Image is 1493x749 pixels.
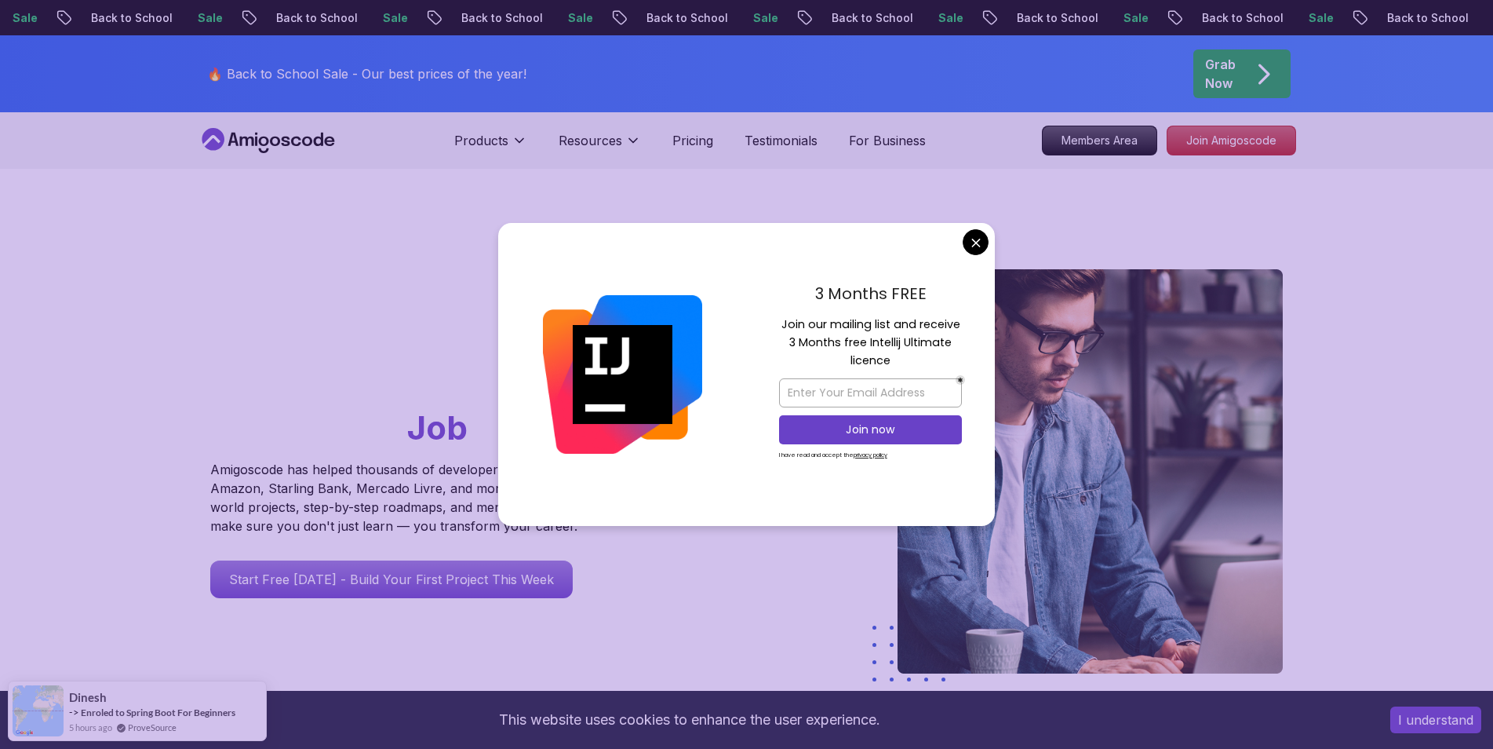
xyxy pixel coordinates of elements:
[69,706,79,718] span: ->
[69,721,112,734] span: 5 hours ago
[1043,126,1156,155] p: Members Area
[13,685,64,736] img: provesource social proof notification image
[454,131,508,150] p: Products
[207,64,526,83] p: 🔥 Back to School Sale - Our best prices of the year!
[210,460,587,535] p: Amigoscode has helped thousands of developers land roles at Amazon, Starling Bank, Mercado Livre,...
[12,703,1367,737] div: This website uses cookies to enhance the user experience.
[1295,10,1345,26] p: Sale
[262,10,369,26] p: Back to School
[210,561,573,598] a: Start Free [DATE] - Build Your First Project This Week
[77,10,184,26] p: Back to School
[369,10,419,26] p: Sale
[69,691,107,704] span: Dinesh
[632,10,739,26] p: Back to School
[1003,10,1109,26] p: Back to School
[924,10,974,26] p: Sale
[1042,126,1157,155] a: Members Area
[745,131,818,150] a: Testimonials
[1205,55,1236,93] p: Grab Now
[128,721,177,734] a: ProveSource
[559,131,641,163] button: Resources
[1167,126,1295,155] p: Join Amigoscode
[81,707,235,718] a: Enroled to Spring Boot For Beginners
[1188,10,1295,26] p: Back to School
[554,10,604,26] p: Sale
[1167,126,1296,155] a: Join Amigoscode
[1373,10,1480,26] p: Back to School
[672,131,713,150] a: Pricing
[1390,707,1481,733] button: Accept cookies
[849,131,926,150] a: For Business
[739,10,789,26] p: Sale
[818,10,924,26] p: Back to School
[1109,10,1160,26] p: Sale
[454,131,527,163] button: Products
[184,10,234,26] p: Sale
[559,131,622,150] p: Resources
[447,10,554,26] p: Back to School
